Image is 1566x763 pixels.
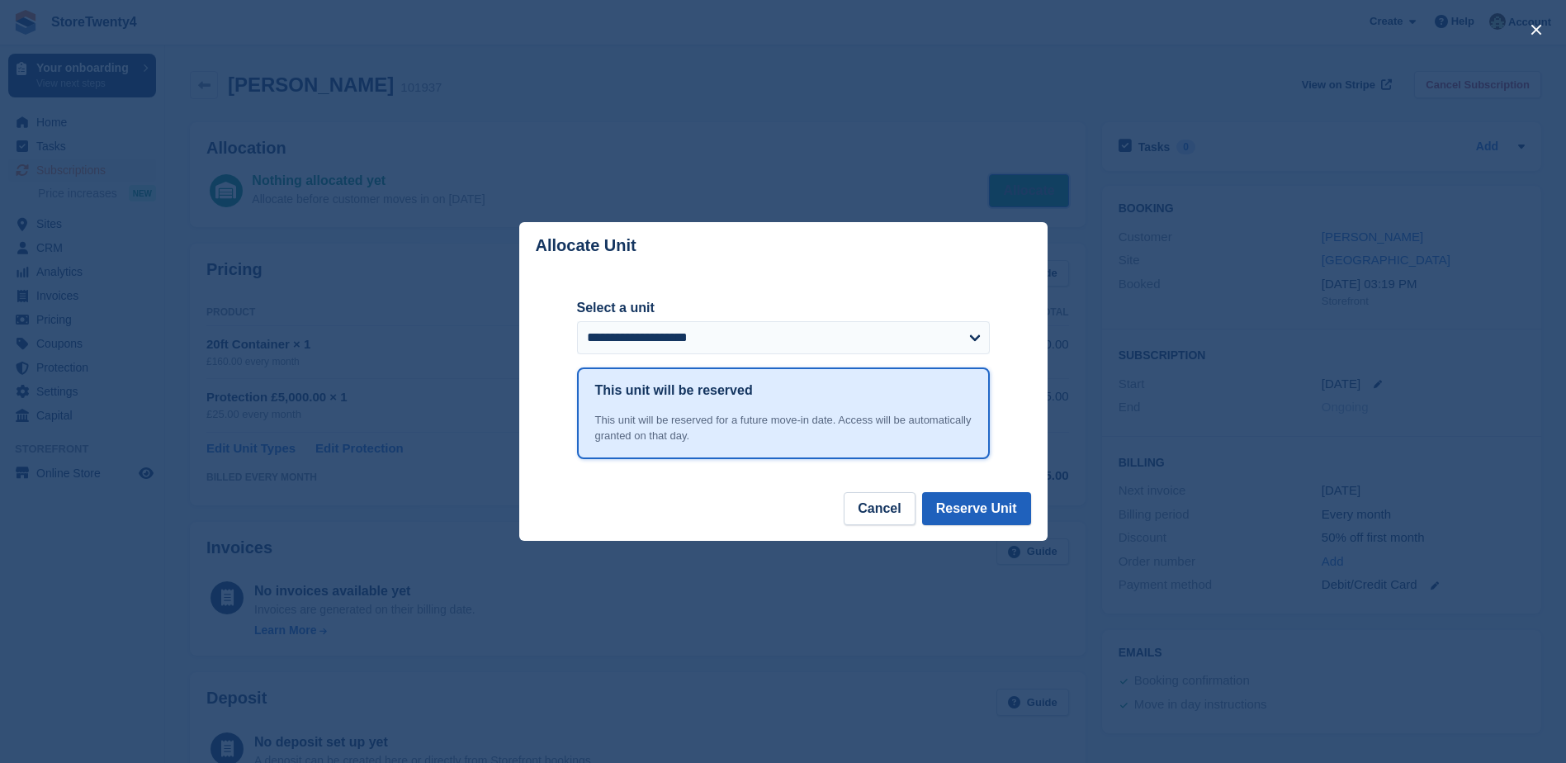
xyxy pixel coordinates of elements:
h1: This unit will be reserved [595,381,753,400]
p: Allocate Unit [536,236,636,255]
div: This unit will be reserved for a future move-in date. Access will be automatically granted on tha... [595,412,972,444]
button: Reserve Unit [922,492,1031,525]
button: close [1523,17,1549,43]
label: Select a unit [577,298,990,318]
button: Cancel [844,492,915,525]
